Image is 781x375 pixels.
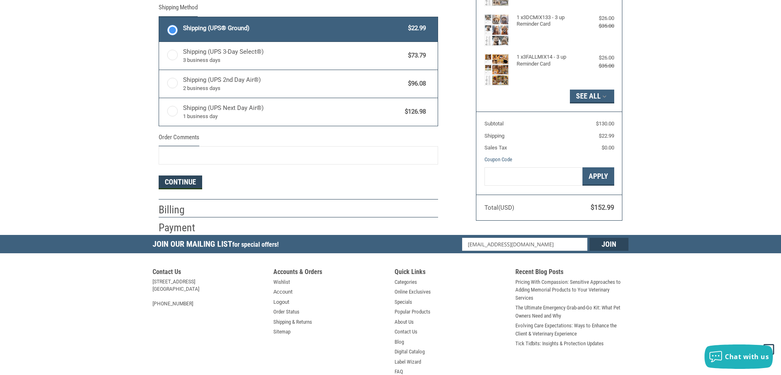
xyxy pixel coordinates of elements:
span: Shipping (UPS 2nd Day Air®) [183,75,404,92]
input: Email [462,238,588,251]
h5: Quick Links [395,268,508,278]
div: $35.00 [582,62,614,70]
button: See All [570,90,614,103]
span: Total (USD) [484,204,514,211]
span: Shipping (UPS® Ground) [183,24,404,33]
legend: Order Comments [159,133,199,146]
span: $22.99 [599,133,614,139]
h2: Payment [159,221,206,235]
a: Order Status [273,308,299,316]
span: Shipping [484,133,504,139]
a: Blog [395,338,404,346]
span: $130.00 [596,121,614,127]
h5: Recent Blog Posts [515,268,628,278]
span: $22.99 [404,24,426,33]
legend: Shipping Method [159,3,198,16]
h4: 1 x 3FALLMIX14 - 3 up Reminder Card [517,54,580,67]
address: [STREET_ADDRESS] [GEOGRAPHIC_DATA] [PHONE_NUMBER] [153,278,266,307]
span: Shipping (UPS Next Day Air®) [183,103,401,121]
span: $73.79 [404,51,426,60]
a: Contact Us [395,328,417,336]
h5: Contact Us [153,268,266,278]
a: Account [273,288,292,296]
button: Chat with us [705,344,773,369]
span: $152.99 [591,204,614,211]
a: Logout [273,298,289,306]
a: Evolving Care Expectations: Ways to Enhance the Client & Veterinary Experience [515,322,628,338]
span: $96.08 [404,79,426,88]
span: Sales Tax [484,145,507,151]
button: Apply [582,167,614,186]
a: Categories [395,278,417,286]
a: Popular Products [395,308,430,316]
input: Join [589,238,628,251]
button: Continue [159,175,202,189]
a: Shipping & Returns [273,318,312,326]
a: Wishlist [273,278,290,286]
div: $26.00 [582,54,614,62]
span: for special offers! [232,241,279,248]
a: About Us [395,318,414,326]
a: Online Exclusives [395,288,431,296]
h5: Accounts & Orders [273,268,386,278]
span: 3 business days [183,56,404,64]
span: Subtotal [484,121,504,127]
div: $35.00 [582,22,614,30]
span: $0.00 [602,145,614,151]
span: 1 business day [183,112,401,121]
span: Chat with us [725,352,769,361]
span: Shipping (UPS 3-Day Select®) [183,47,404,64]
a: Digital Catalog [395,348,425,356]
a: Pricing With Compassion: Sensitive Approaches to Adding Memorial Products to Your Veterinary Serv... [515,278,628,302]
a: Specials [395,298,412,306]
a: Sitemap [273,328,290,336]
input: Gift Certificate or Coupon Code [484,167,582,186]
a: Tick Tidbits: Insights & Protection Updates [515,340,604,348]
a: The Ultimate Emergency Grab-and-Go Kit: What Pet Owners Need and Why [515,304,628,320]
h4: 1 x 3DCMIX133 - 3 up Reminder Card [517,14,580,28]
h2: Billing [159,203,206,217]
span: 2 business days [183,84,404,92]
div: $26.00 [582,14,614,22]
span: $126.98 [401,107,426,116]
a: Label Wizard [395,358,421,366]
h5: Join Our Mailing List [153,235,283,256]
a: Coupon Code [484,156,512,162]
